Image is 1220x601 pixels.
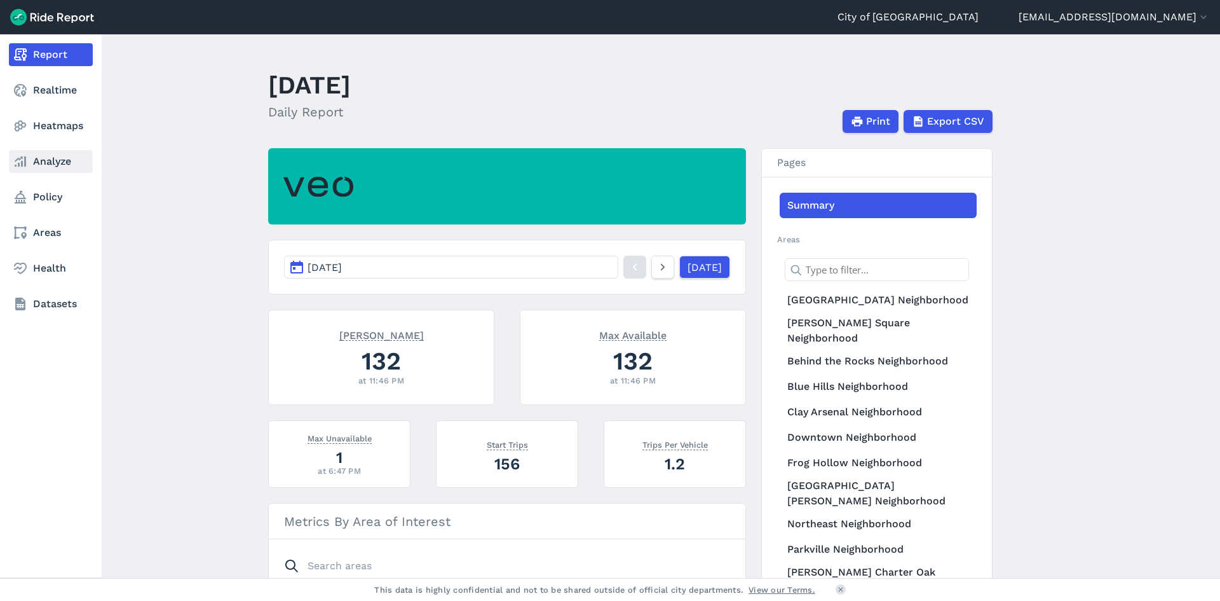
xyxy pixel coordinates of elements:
span: [DATE] [308,261,342,273]
a: View our Terms. [749,584,815,596]
h3: Pages [762,149,992,177]
a: Health [9,257,93,280]
div: 1.2 [620,453,730,475]
span: Max Available [599,328,667,341]
div: 156 [452,453,562,475]
a: Summary [780,193,977,218]
div: at 11:46 PM [536,375,730,387]
div: 132 [536,343,730,378]
a: Blue Hills Neighborhood [780,374,977,399]
a: Northeast Neighborhood [780,511,977,537]
div: at 6:47 PM [284,465,395,477]
a: Realtime [9,79,93,102]
h2: Daily Report [268,102,351,121]
a: Analyze [9,150,93,173]
span: Export CSV [927,114,984,129]
span: Print [866,114,890,129]
div: 132 [284,343,478,378]
a: Datasets [9,293,93,315]
a: [GEOGRAPHIC_DATA][PERSON_NAME] Neighborhood [780,476,977,511]
h1: [DATE] [268,67,351,102]
a: [PERSON_NAME] Square Neighborhood [780,313,977,349]
a: Areas [9,221,93,244]
a: Downtown Neighborhood [780,425,977,450]
button: Print [843,110,898,133]
button: [DATE] [284,256,618,279]
a: [DATE] [679,256,730,279]
a: Policy [9,186,93,209]
a: Report [9,43,93,66]
a: Parkville Neighborhood [780,537,977,562]
div: 1 [284,446,395,469]
span: Max Unavailable [308,431,372,444]
span: [PERSON_NAME] [339,328,424,341]
a: Heatmaps [9,114,93,137]
input: Type to filter... [785,258,969,281]
span: Start Trips [487,438,528,450]
div: at 11:46 PM [284,375,478,387]
span: Trips Per Vehicle [642,438,708,450]
a: City of [GEOGRAPHIC_DATA] [837,10,979,25]
img: Ride Report [10,9,94,25]
a: [GEOGRAPHIC_DATA] Neighborhood [780,287,977,313]
button: Export CSV [904,110,993,133]
a: Clay Arsenal Neighborhood [780,399,977,425]
button: [EMAIL_ADDRESS][DOMAIN_NAME] [1019,10,1210,25]
a: Behind the Rocks Neighborhood [780,349,977,374]
a: [PERSON_NAME] Charter Oak Neighborhood [780,562,977,598]
input: Search areas [276,555,722,577]
a: Frog Hollow Neighborhood [780,450,977,476]
h2: Areas [777,233,977,245]
h3: Metrics By Area of Interest [269,504,745,539]
img: Veo [283,169,353,204]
